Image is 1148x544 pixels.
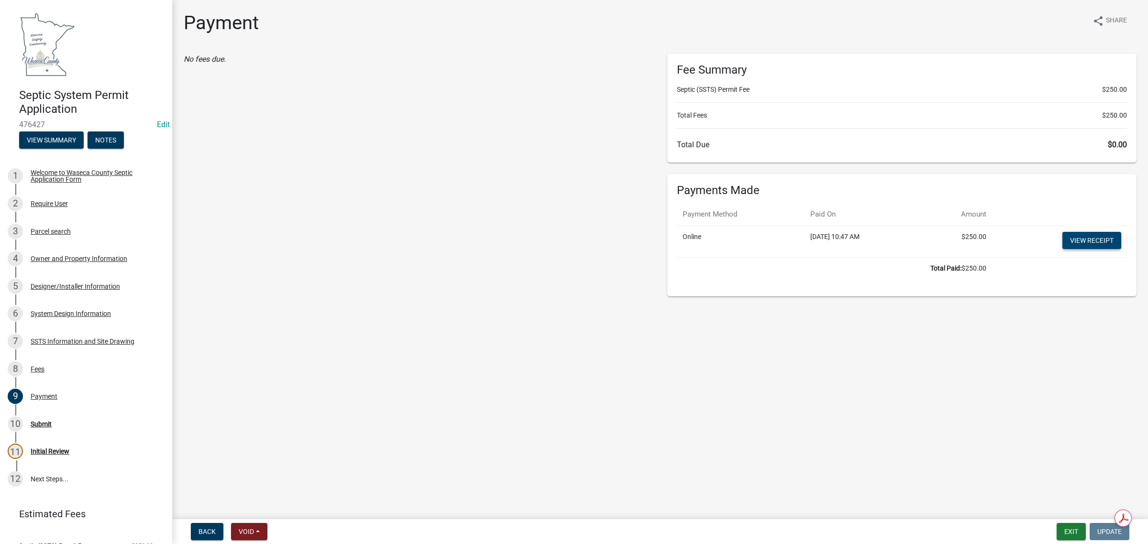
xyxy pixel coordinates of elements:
div: 10 [8,416,23,432]
span: Back [199,528,216,535]
span: $250.00 [1102,110,1127,120]
div: Initial Review [31,448,69,455]
div: 6 [8,306,23,321]
div: 5 [8,279,23,294]
div: Welcome to Waseca County Septic Application Form [31,169,157,183]
h6: Fee Summary [677,63,1127,77]
div: Fees [31,366,44,372]
td: $250.00 [921,226,992,257]
li: Total Fees [677,110,1127,120]
wm-modal-confirm: Notes [88,137,124,144]
div: Designer/Installer Information [31,283,120,290]
th: Paid On [805,203,921,226]
span: $250.00 [1102,85,1127,95]
div: Parcel search [31,228,71,235]
span: 476427 [19,120,153,129]
button: Update [1090,523,1129,540]
div: 4 [8,251,23,266]
td: Online [677,226,805,257]
h1: Payment [184,11,259,34]
div: Require User [31,200,68,207]
button: Exit [1057,523,1086,540]
a: Edit [157,120,170,129]
div: 9 [8,389,23,404]
td: $250.00 [677,257,992,279]
b: Total Paid: [930,264,961,272]
img: Waseca County, Minnesota [19,10,76,78]
li: Septic (SSTS) Permit Fee [677,85,1127,95]
wm-modal-confirm: Edit Application Number [157,120,170,129]
span: Share [1106,15,1127,27]
div: System Design Information [31,310,111,317]
div: 12 [8,471,23,487]
a: View receipt [1062,232,1121,249]
td: [DATE] 10:47 AM [805,226,921,257]
span: $0.00 [1108,140,1127,149]
button: Void [231,523,267,540]
button: Back [191,523,223,540]
button: View Summary [19,131,84,149]
div: Payment [31,393,57,400]
span: Void [239,528,254,535]
div: SSTS Information and Site Drawing [31,338,134,345]
wm-modal-confirm: Summary [19,137,84,144]
i: share [1093,15,1104,27]
div: 3 [8,224,23,239]
i: No fees due. [184,54,226,64]
span: Update [1097,528,1122,535]
button: Notes [88,131,124,149]
div: 11 [8,444,23,459]
div: Submit [31,421,52,427]
a: Estimated Fees [8,504,157,523]
h4: Septic System Permit Application [19,88,165,116]
h6: Payments Made [677,184,1127,197]
div: Owner and Property Information [31,255,127,262]
div: 7 [8,334,23,349]
div: 2 [8,196,23,211]
th: Payment Method [677,203,805,226]
button: shareShare [1085,11,1135,30]
h6: Total Due [677,140,1127,149]
th: Amount [921,203,992,226]
div: 1 [8,168,23,184]
div: 8 [8,361,23,377]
